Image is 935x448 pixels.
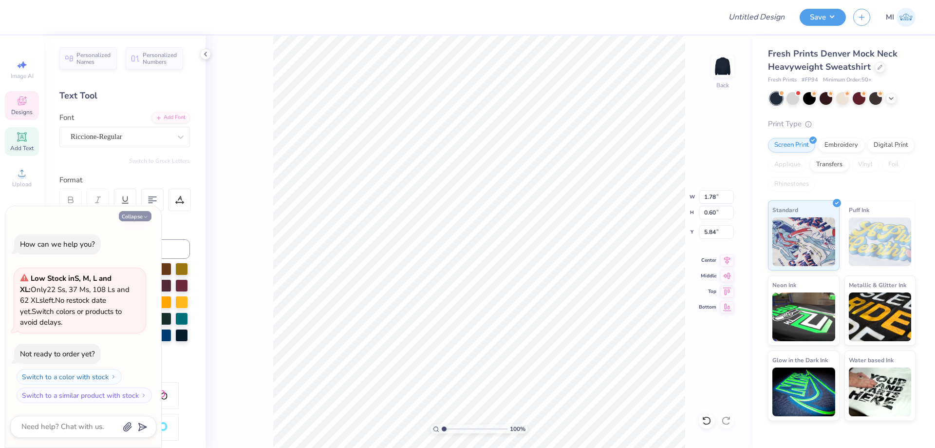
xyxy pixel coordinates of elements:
div: Rhinestones [768,177,815,192]
span: Puff Ink [849,205,869,215]
img: Switch to a similar product with stock [141,392,147,398]
span: # FP94 [802,76,818,84]
div: Print Type [768,118,916,130]
img: Metallic & Glitter Ink [849,292,912,341]
span: Image AI [11,72,34,80]
label: Font [59,112,74,123]
img: Switch to a color with stock [111,374,116,380]
div: How can we help you? [20,239,95,249]
strong: Low Stock in S, M, L and XL : [20,273,112,294]
div: Vinyl [852,157,879,172]
span: Glow in the Dark Ink [772,355,828,365]
div: Embroidery [818,138,864,153]
img: Water based Ink [849,368,912,416]
span: MI [886,12,894,23]
img: Glow in the Dark Ink [772,368,835,416]
a: MI [886,8,916,27]
span: 100 % [510,425,525,433]
span: Middle [699,273,716,279]
span: Upload [12,180,32,188]
span: Only 22 Ss, 37 Ms, 108 Ls and 62 XLs left. Switch colors or products to avoid delays. [20,273,130,327]
img: Back [713,57,732,76]
span: Metallic & Glitter Ink [849,280,906,290]
img: Neon Ink [772,292,835,341]
div: Format [59,175,191,186]
span: Add Text [10,144,34,152]
span: Neon Ink [772,280,796,290]
div: Foil [882,157,905,172]
input: Untitled Design [721,7,792,27]
div: Back [716,81,729,90]
div: Applique [768,157,807,172]
img: Standard [772,217,835,266]
span: Personalized Numbers [143,52,177,65]
button: Switch to Greek Letters [129,157,190,165]
div: Transfers [810,157,849,172]
span: Designs [11,108,33,116]
span: Water based Ink [849,355,894,365]
span: Personalized Names [76,52,111,65]
button: Switch to a color with stock [17,369,122,385]
div: Text Tool [59,89,190,102]
img: Puff Ink [849,217,912,266]
div: Digital Print [867,138,915,153]
span: Fresh Prints [768,76,797,84]
span: No restock date yet. [20,295,106,316]
span: Minimum Order: 50 + [823,76,872,84]
span: Standard [772,205,798,215]
span: Fresh Prints Denver Mock Neck Heavyweight Sweatshirt [768,48,898,73]
button: Save [800,9,846,26]
div: Screen Print [768,138,815,153]
span: Center [699,257,716,264]
div: Not ready to order yet? [20,349,95,359]
button: Collapse [119,211,151,221]
div: Add Font [151,112,190,123]
img: Mark Isaac [897,8,916,27]
button: Switch to a similar product with stock [17,388,152,403]
span: Top [699,288,716,295]
span: Bottom [699,304,716,311]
